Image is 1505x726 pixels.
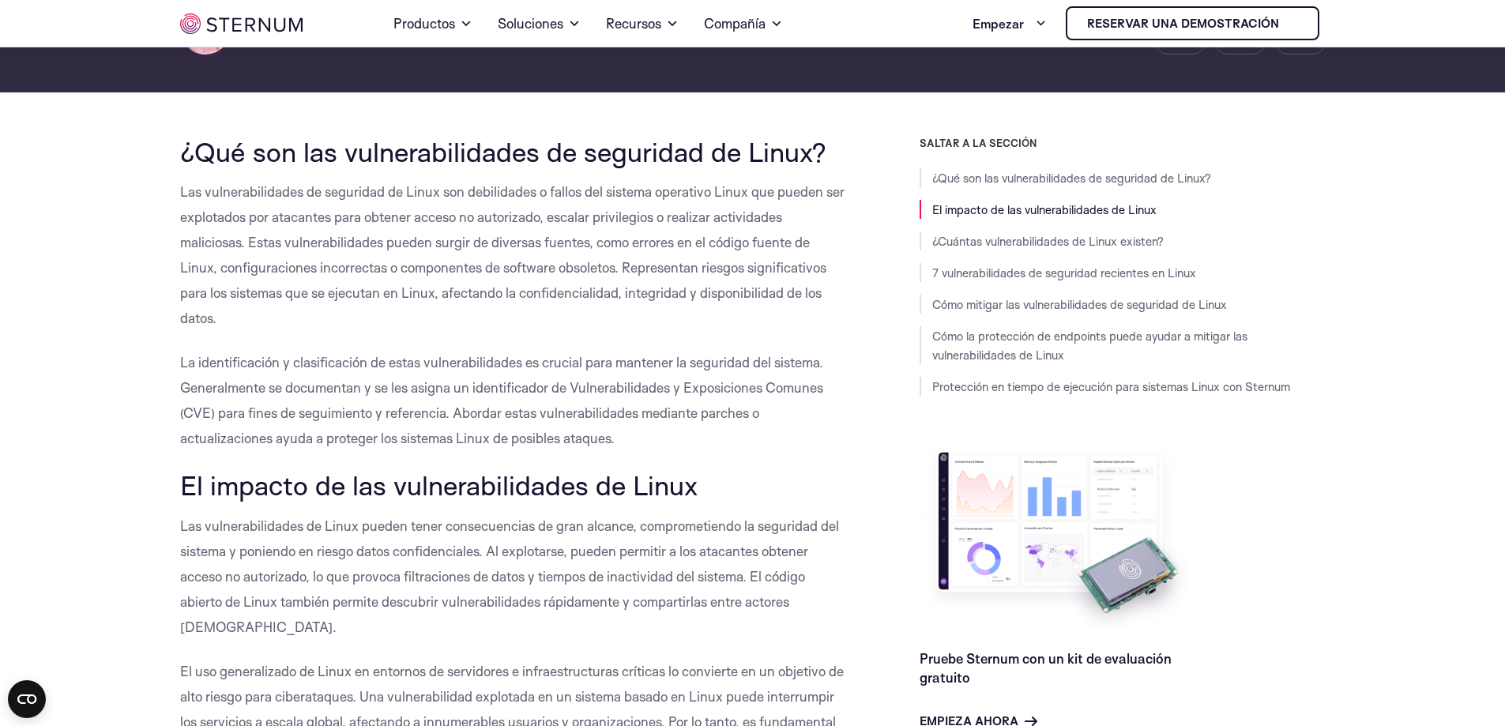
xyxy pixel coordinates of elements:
a: ¿Qué son las vulnerabilidades de seguridad de Linux? [932,171,1211,186]
a: 7 vulnerabilidades de seguridad recientes en Linux [932,265,1196,280]
a: ¿Cuántas vulnerabilidades de Linux existen? [932,234,1164,249]
font: Reservar una demostración [1087,16,1279,31]
font: La identificación y clasificación de estas vulnerabilidades es crucial para mantener la seguridad... [180,354,823,446]
a: El impacto de las vulnerabilidades de Linux [932,202,1157,217]
img: esternón iot [1285,17,1298,30]
font: Recursos [606,15,661,32]
font: Productos [393,15,455,32]
button: Open CMP widget [8,680,46,718]
img: esternón iot [180,13,303,34]
a: Protección en tiempo de ejecución para sistemas Linux con Sternum [932,379,1290,394]
font: Las vulnerabilidades de Linux pueden tener consecuencias de gran alcance, comprometiendo la segur... [180,517,839,635]
font: El impacto de las vulnerabilidades de Linux [180,468,698,502]
font: Empezar [973,16,1024,32]
a: Cómo la protección de endpoints puede ayudar a mitigar las vulnerabilidades de Linux [932,329,1247,363]
a: Cómo mitigar las vulnerabilidades de seguridad de Linux [932,297,1227,312]
a: Reservar una demostración [1066,6,1319,40]
img: Pruebe Sternum con un kit de evaluación gratuito [920,440,1196,637]
a: Pruebe Sternum con un kit de evaluación gratuito [920,650,1172,686]
a: Empezar [973,8,1047,39]
font: Compañía [704,15,766,32]
font: Soluciones [498,15,563,32]
font: Las vulnerabilidades de seguridad de Linux son debilidades o fallos del sistema operativo Linux q... [180,183,845,326]
font: ¿Qué son las vulnerabilidades de seguridad de Linux? [180,135,826,168]
font: SALTAR A LA SECCIÓN [920,137,1037,149]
